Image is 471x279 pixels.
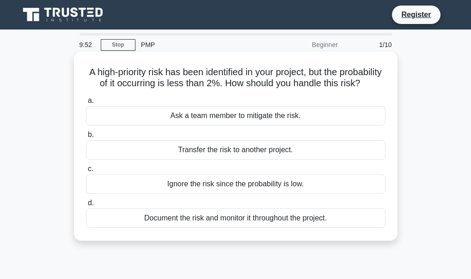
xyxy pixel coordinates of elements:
[86,140,385,160] div: Transfer the risk to another project.
[88,131,94,138] span: b.
[88,96,94,104] span: a.
[86,106,385,125] div: Ask a team member to mitigate the risk.
[85,66,386,89] h5: A high-priority risk has been identified in your project, but the probability of it occurring is ...
[396,9,436,20] a: Register
[343,36,398,54] div: 1/10
[88,199,94,207] span: d.
[86,208,385,228] div: Document the risk and monitor it throughout the project.
[135,36,263,54] div: PMP
[74,36,101,54] div: 9:52
[263,36,343,54] div: Beginner
[88,165,93,172] span: c.
[86,174,385,194] div: Ignore the risk since the probability is low.
[101,39,135,51] a: Stop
